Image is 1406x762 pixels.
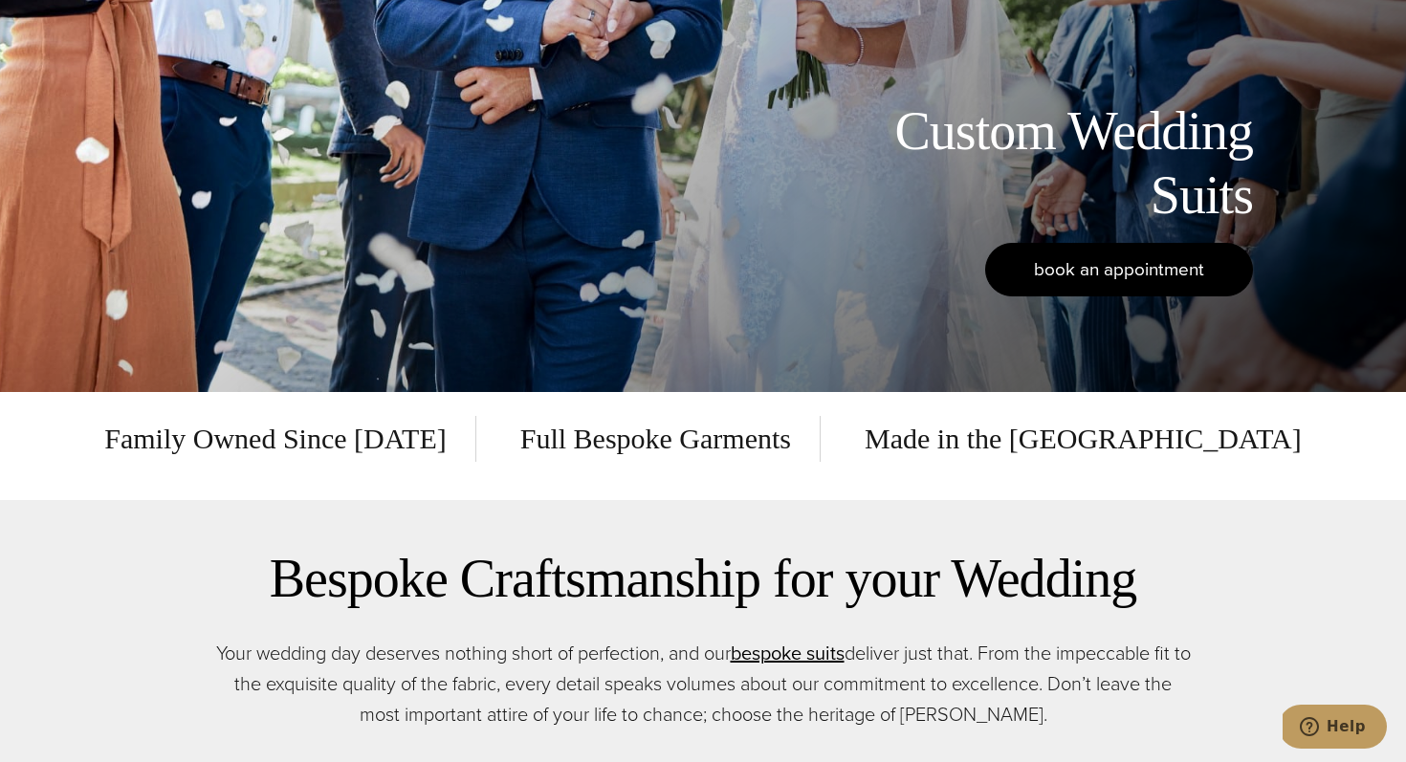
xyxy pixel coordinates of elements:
h2: Bespoke Craftsmanship for your Wedding [38,547,1368,611]
p: Your wedding day deserves nothing short of perfection, and our deliver just that. From the impecc... [216,638,1191,729]
span: book an appointment [1034,255,1204,283]
h1: Custom Wedding Suits [823,99,1253,228]
a: book an appointment [985,243,1253,296]
span: Full Bespoke Garments [492,416,821,462]
a: bespoke suits [731,639,845,667]
span: Family Owned Since [DATE] [104,416,475,462]
iframe: Opens a widget where you can chat to one of our agents [1283,705,1387,752]
span: Made in the [GEOGRAPHIC_DATA] [836,416,1302,462]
